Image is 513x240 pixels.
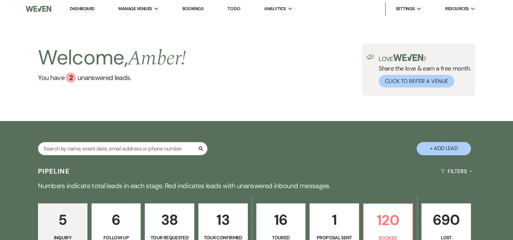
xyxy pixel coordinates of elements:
p: 690 [426,208,467,231]
div: 2 [66,73,76,83]
p: 38 [149,208,190,231]
button: + Add Lead [417,142,471,155]
img: loud-speaker-illustration.svg [366,54,375,60]
h3: Pipeline [38,166,70,176]
h2: Welcome, [38,43,186,73]
span: Analytics [264,5,286,12]
p: 6 [96,208,137,231]
span: Amber ! [128,43,186,74]
img: weven-logo-green.svg [393,54,423,61]
p: Love ? [379,54,471,62]
img: Weven Logo [26,2,51,16]
p: 1 [314,208,355,231]
p: 120 [368,209,409,232]
a: Dashboard [70,6,94,12]
span: Settings [396,5,415,12]
a: To Do [228,6,240,12]
input: Search by name, event date, email address or phone number [38,142,208,155]
div: Share the love & earn a free month. [375,54,471,87]
p: 5 [42,208,83,231]
span: Manage Venues [118,5,152,12]
p: Numbers indicate total leads in each stage. Red indicates leads with unanswered inbound messages. [13,180,501,191]
a: You have 2 unanswered leads. [38,73,186,83]
a: Bookings [182,6,203,12]
button: Click to Refer a Venue [379,75,454,87]
button: Filters [438,162,475,180]
p: 16 [261,208,301,231]
p: 13 [203,208,243,231]
span: Resources [445,5,469,12]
